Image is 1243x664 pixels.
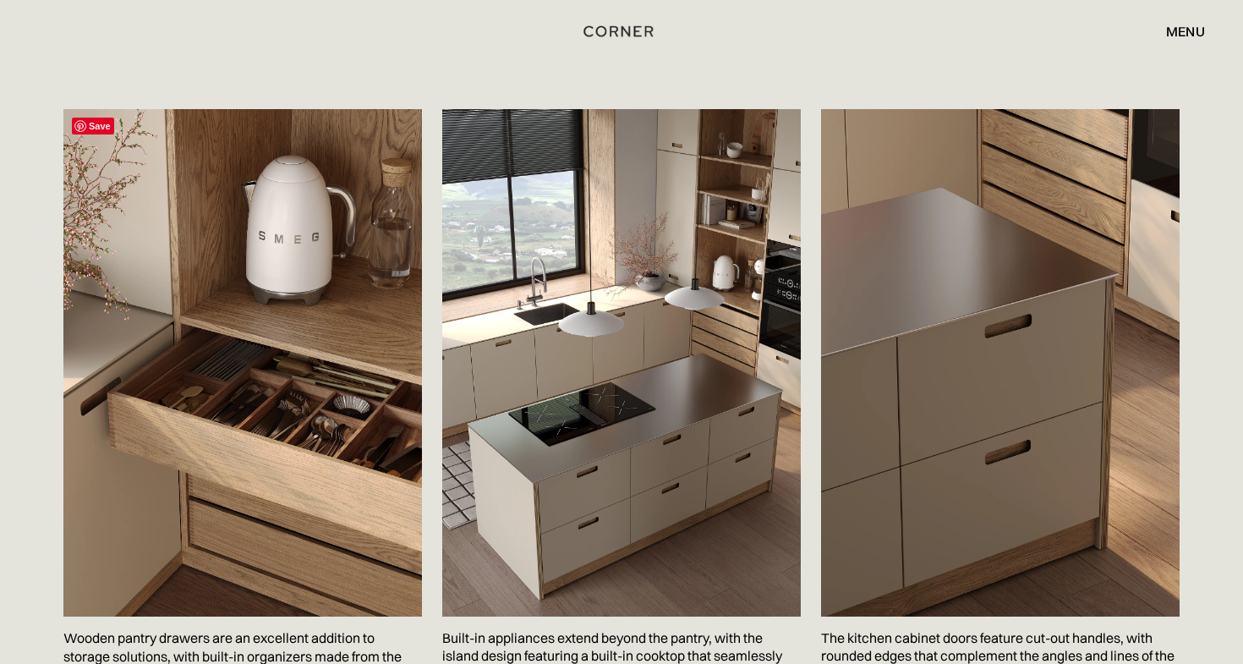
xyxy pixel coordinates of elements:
[1149,17,1205,46] div: menu
[1166,25,1205,38] div: menu
[72,118,114,134] span: Save
[572,20,671,42] a: home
